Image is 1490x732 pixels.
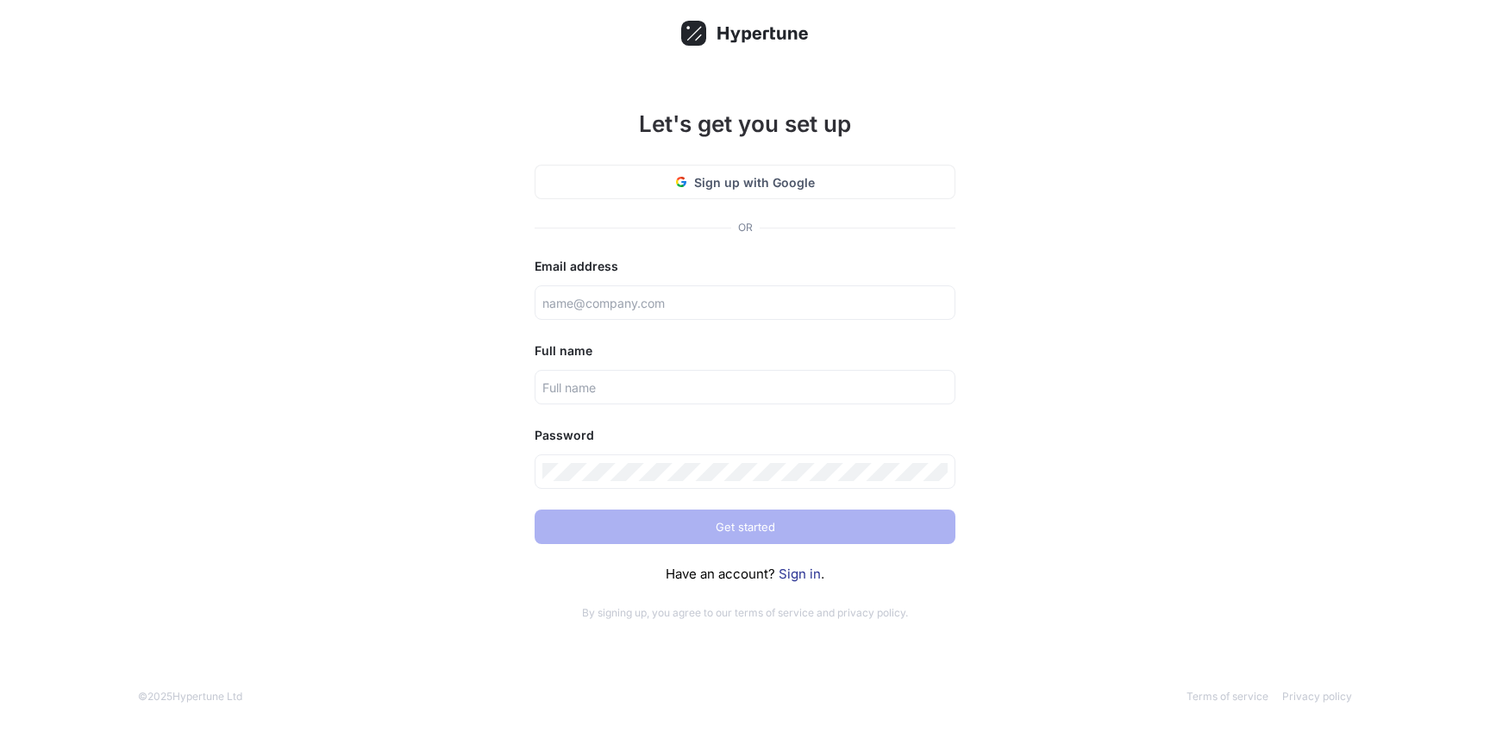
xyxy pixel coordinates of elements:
p: By signing up, you agree to our and . [535,605,955,621]
div: © 2025 Hypertune Ltd [138,689,242,704]
span: Get started [716,522,775,532]
div: Full name [535,341,955,361]
a: Privacy policy [1282,690,1352,703]
a: terms of service [735,606,814,619]
span: Sign up with Google [694,173,815,191]
h1: Let's get you set up [535,107,955,141]
a: privacy policy [837,606,905,619]
div: Password [535,425,955,446]
input: name@company.com [542,294,948,312]
div: OR [738,220,753,235]
a: Terms of service [1186,690,1268,703]
input: Full name [542,379,948,397]
button: Get started [535,510,955,544]
div: Email address [535,256,955,277]
div: Have an account? . [535,565,955,585]
a: Sign in [779,566,821,582]
button: Sign up with Google [535,165,955,199]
